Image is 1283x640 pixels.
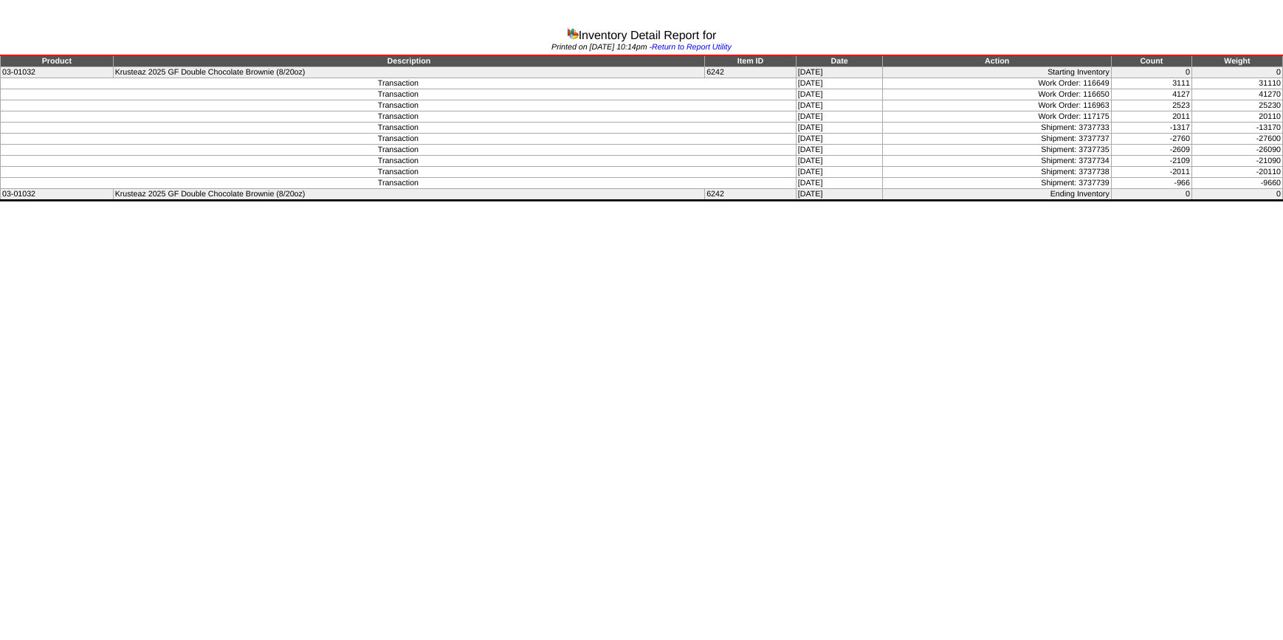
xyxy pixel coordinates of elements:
[1,67,114,78] td: 03-01032
[113,189,704,201] td: Krusteaz 2025 GF Double Chocolate Brownie (8/20oz)
[1191,111,1282,123] td: 20110
[1,178,797,189] td: Transaction
[883,167,1111,178] td: Shipment: 3737738
[883,55,1111,67] td: Action
[796,123,883,134] td: [DATE]
[883,100,1111,111] td: Work Order: 116963
[113,55,704,67] td: Description
[1191,67,1282,78] td: 0
[1191,167,1282,178] td: -20110
[1111,178,1191,189] td: -966
[1,111,797,123] td: Transaction
[1,78,797,89] td: Transaction
[1191,134,1282,145] td: -27600
[113,67,704,78] td: Krusteaz 2025 GF Double Chocolate Brownie (8/20oz)
[796,67,883,78] td: [DATE]
[883,189,1111,201] td: Ending Inventory
[1111,89,1191,100] td: 4127
[1,145,797,156] td: Transaction
[1111,134,1191,145] td: -2760
[705,67,797,78] td: 6242
[1111,100,1191,111] td: 2523
[705,55,797,67] td: Item ID
[883,134,1111,145] td: Shipment: 3737737
[1,134,797,145] td: Transaction
[883,111,1111,123] td: Work Order: 117175
[1191,78,1282,89] td: 31110
[1191,123,1282,134] td: -13170
[1,189,114,201] td: 03-01032
[1191,156,1282,167] td: -21090
[796,145,883,156] td: [DATE]
[883,145,1111,156] td: Shipment: 3737735
[1,156,797,167] td: Transaction
[1,100,797,111] td: Transaction
[796,100,883,111] td: [DATE]
[567,27,579,39] img: graph.gif
[1111,189,1191,201] td: 0
[796,189,883,201] td: [DATE]
[883,67,1111,78] td: Starting Inventory
[883,78,1111,89] td: Work Order: 116649
[1,167,797,178] td: Transaction
[1,123,797,134] td: Transaction
[1191,145,1282,156] td: -26090
[1111,145,1191,156] td: -2609
[1191,100,1282,111] td: 25230
[652,43,732,52] a: Return to Report Utility
[883,89,1111,100] td: Work Order: 116650
[1111,67,1191,78] td: 0
[1111,156,1191,167] td: -2109
[796,156,883,167] td: [DATE]
[1,55,114,67] td: Product
[1111,55,1191,67] td: Count
[796,111,883,123] td: [DATE]
[796,134,883,145] td: [DATE]
[705,189,797,201] td: 6242
[1111,78,1191,89] td: 3111
[796,55,883,67] td: Date
[1,89,797,100] td: Transaction
[883,178,1111,189] td: Shipment: 3737739
[1111,167,1191,178] td: -2011
[796,178,883,189] td: [DATE]
[1111,111,1191,123] td: 2011
[1191,89,1282,100] td: 41270
[1191,55,1282,67] td: Weight
[883,156,1111,167] td: Shipment: 3737734
[796,78,883,89] td: [DATE]
[1191,178,1282,189] td: -9660
[1111,123,1191,134] td: -1317
[883,123,1111,134] td: Shipment: 3737733
[796,167,883,178] td: [DATE]
[1191,189,1282,201] td: 0
[796,89,883,100] td: [DATE]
